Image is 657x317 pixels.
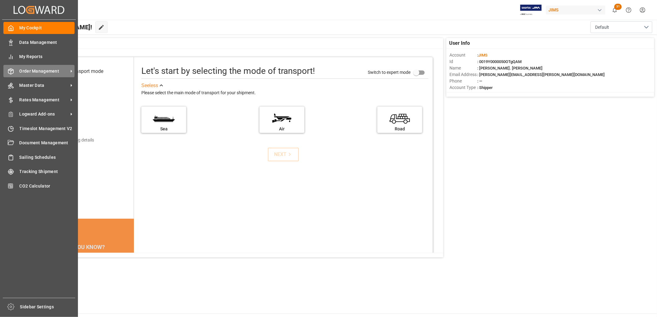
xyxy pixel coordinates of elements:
[55,68,103,75] div: Select transport mode
[368,70,410,75] span: Switch to expert mode
[3,22,75,34] a: My Cockpit
[274,151,293,158] div: NEXT
[380,126,419,132] div: Road
[19,168,75,175] span: Tracking Shipment
[614,4,622,10] span: 31
[3,166,75,178] a: Tracking Shipment
[141,82,158,89] div: See less
[19,68,68,74] span: Order Management
[19,25,75,31] span: My Cockpit
[520,5,542,15] img: Exertis%20JAM%20-%20Email%20Logo.jpg_1722504956.jpg
[3,122,75,134] a: Timeslot Management V2
[141,65,315,78] div: Let's start by selecting the mode of transport!
[19,154,75,161] span: Sailing Schedules
[449,84,477,91] span: Account Type
[449,71,477,78] span: Email Address
[19,140,75,146] span: Document Management
[477,53,487,57] span: :
[477,85,493,90] span: : Shipper
[141,89,428,97] div: Please select the main mode of transport for your shipment.
[19,183,75,189] span: CO2 Calculator
[19,97,68,103] span: Rates Management
[263,126,301,132] div: Air
[19,125,75,132] span: Timeslot Management V2
[595,24,609,31] span: Default
[26,21,92,33] span: Hello [PERSON_NAME]!
[546,4,608,16] button: JIMS
[55,137,94,143] div: Add shipping details
[3,180,75,192] a: CO2 Calculator
[3,137,75,149] a: Document Management
[3,151,75,163] a: Sailing Schedules
[449,65,477,71] span: Name
[3,36,75,48] a: Data Management
[477,72,605,77] span: : [PERSON_NAME][EMAIL_ADDRESS][PERSON_NAME][DOMAIN_NAME]
[449,58,477,65] span: Id
[19,53,75,60] span: My Reports
[144,126,183,132] div: Sea
[35,240,134,253] div: DID YOU KNOW?
[19,39,75,46] span: Data Management
[449,78,477,84] span: Phone
[478,53,487,57] span: JIMS
[590,21,652,33] button: open menu
[20,304,75,310] span: Sidebar Settings
[477,79,482,83] span: : —
[546,6,605,15] div: JIMS
[19,82,68,89] span: Master Data
[268,148,299,161] button: NEXT
[477,59,522,64] span: : 0019Y0000050OTgQAM
[477,66,543,70] span: : [PERSON_NAME]. [PERSON_NAME]
[622,3,636,17] button: Help Center
[3,51,75,63] a: My Reports
[608,3,622,17] button: show 31 new notifications
[449,40,470,47] span: User Info
[449,52,477,58] span: Account
[19,111,68,117] span: Logward Add-ons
